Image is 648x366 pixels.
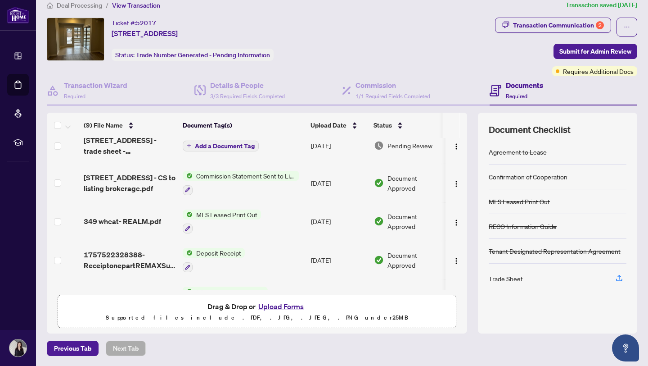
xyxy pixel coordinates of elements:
[307,113,370,138] th: Upload Date
[112,28,178,39] span: [STREET_ADDRESS]
[183,171,193,181] img: Status Icon
[183,287,193,297] img: Status Icon
[453,143,460,150] img: Logo
[307,202,370,241] td: [DATE]
[387,141,432,151] span: Pending Review
[495,18,611,33] button: Transaction Communication2
[387,250,443,270] span: Document Approved
[453,257,460,265] img: Logo
[489,172,567,182] div: Confirmation of Cooperation
[84,249,175,271] span: 1757522328388-ReceiptonepartREMAXSuccess20241.pdf
[210,80,285,91] h4: Details & People
[307,128,370,164] td: [DATE]
[195,143,255,149] span: Add a Document Tag
[193,171,299,181] span: Commission Statement Sent to Listing Brokerage
[112,1,160,9] span: View Transaction
[453,219,460,226] img: Logo
[183,248,193,258] img: Status Icon
[84,288,175,310] span: 3_DigiSign_RECO-Information-Guide.pdf
[453,180,460,188] img: Logo
[624,24,630,30] span: ellipsis
[183,210,261,234] button: Status IconMLS Leased Print Out
[183,248,245,272] button: Status IconDeposit Receipt
[374,178,384,188] img: Document Status
[374,255,384,265] img: Document Status
[47,18,104,60] img: IMG-W12366717_1.jpg
[183,210,193,220] img: Status Icon
[489,221,557,231] div: RECO Information Guide
[136,51,270,59] span: Trade Number Generated - Pending Information
[7,7,29,23] img: logo
[193,248,245,258] span: Deposit Receipt
[310,120,346,130] span: Upload Date
[183,171,299,195] button: Status IconCommission Statement Sent to Listing Brokerage
[47,2,53,9] span: home
[374,141,384,151] img: Document Status
[355,93,430,100] span: 1/1 Required Fields Completed
[513,18,604,32] div: Transaction Communication
[449,138,463,153] button: Logo
[106,341,146,356] button: Next Tab
[58,295,456,329] span: Drag & Drop orUpload FormsSupported files include .PDF, .JPG, .JPEG, .PNG under25MB
[387,173,443,193] span: Document Approved
[207,301,306,312] span: Drag & Drop or
[256,301,306,312] button: Upload Forms
[612,334,639,361] button: Open asap
[193,287,268,297] span: RECO Information Guide
[193,210,261,220] span: MLS Leased Print Out
[57,1,102,9] span: Deal Processing
[112,18,156,28] div: Ticket #:
[449,176,463,190] button: Logo
[489,197,550,206] div: MLS Leased Print Out
[307,164,370,202] td: [DATE]
[355,80,430,91] h4: Commission
[187,143,191,148] span: plus
[183,141,259,151] button: Add a Document Tag
[179,113,307,138] th: Document Tag(s)
[63,312,450,323] p: Supported files include .PDF, .JPG, .JPEG, .PNG under 25 MB
[506,93,527,100] span: Required
[136,19,156,27] span: 52017
[54,341,91,356] span: Previous Tab
[387,289,443,309] span: Document Approved
[307,241,370,279] td: [DATE]
[47,341,99,356] button: Previous Tab
[559,44,631,59] span: Submit for Admin Review
[489,147,547,157] div: Agreement to Lease
[374,216,384,226] img: Document Status
[489,274,523,284] div: Trade Sheet
[506,80,543,91] h4: Documents
[80,113,179,138] th: (9) File Name
[553,44,637,59] button: Submit for Admin Review
[489,124,571,136] span: Document Checklist
[84,135,175,156] span: [STREET_ADDRESS] - trade sheet - [PERSON_NAME] to Review.pdf
[370,113,446,138] th: Status
[9,339,27,357] img: Profile Icon
[84,172,175,194] span: [STREET_ADDRESS] - CS to listing brokerage.pdf
[449,253,463,267] button: Logo
[387,211,443,231] span: Document Approved
[489,246,621,256] div: Tenant Designated Representation Agreement
[373,120,392,130] span: Status
[210,93,285,100] span: 3/3 Required Fields Completed
[563,66,634,76] span: Requires Additional Docs
[64,80,127,91] h4: Transaction Wizard
[596,21,604,29] div: 2
[84,216,161,227] span: 349 wheat- REALM.pdf
[183,287,268,311] button: Status IconRECO Information Guide
[112,49,274,61] div: Status:
[449,214,463,229] button: Logo
[84,120,123,130] span: (9) File Name
[64,93,85,100] span: Required
[307,279,370,318] td: [DATE]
